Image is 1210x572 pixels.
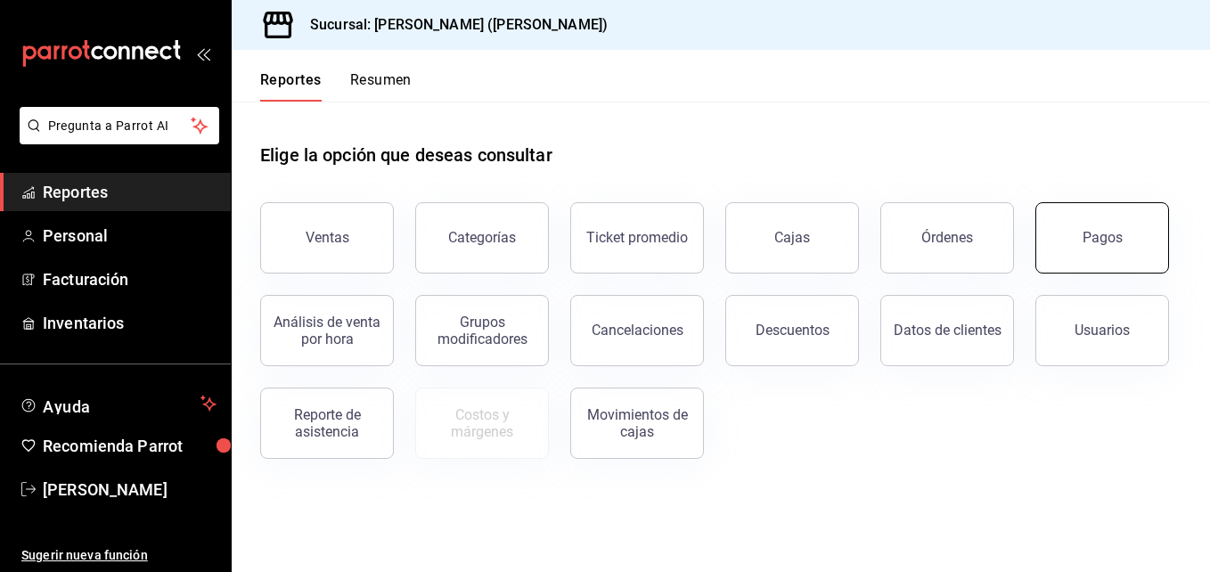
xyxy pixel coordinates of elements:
a: Cajas [725,202,859,274]
button: Cancelaciones [570,295,704,366]
font: Resumen [350,71,412,89]
span: Pregunta a Parrot AI [48,117,192,135]
h1: Elige la opción que deseas consultar [260,142,552,168]
button: Grupos modificadores [415,295,549,366]
button: Contrata inventarios para ver este reporte [415,388,549,459]
font: Personal [43,226,108,245]
div: Categorías [448,229,516,246]
button: Reportes [260,71,322,102]
div: Análisis de venta por hora [272,314,382,347]
div: Órdenes [921,229,973,246]
font: Facturación [43,270,128,289]
font: Inventarios [43,314,124,332]
div: Costos y márgenes [427,406,537,440]
button: Ventas [260,202,394,274]
div: Pestañas de navegación [260,71,412,102]
span: Ayuda [43,393,193,414]
div: Descuentos [756,322,830,339]
div: Ticket promedio [586,229,688,246]
button: open_drawer_menu [196,46,210,61]
button: Usuarios [1035,295,1169,366]
button: Datos de clientes [880,295,1014,366]
button: Descuentos [725,295,859,366]
button: Pagos [1035,202,1169,274]
font: Recomienda Parrot [43,437,183,455]
div: Usuarios [1075,322,1130,339]
h3: Sucursal: [PERSON_NAME] ([PERSON_NAME]) [296,14,608,36]
font: [PERSON_NAME] [43,480,168,499]
a: Pregunta a Parrot AI [12,129,219,148]
button: Ticket promedio [570,202,704,274]
div: Ventas [306,229,349,246]
button: Reporte de asistencia [260,388,394,459]
button: Órdenes [880,202,1014,274]
font: Reportes [43,183,108,201]
div: Grupos modificadores [427,314,537,347]
button: Pregunta a Parrot AI [20,107,219,144]
div: Cajas [774,227,811,249]
button: Categorías [415,202,549,274]
button: Movimientos de cajas [570,388,704,459]
div: Datos de clientes [894,322,1002,339]
div: Reporte de asistencia [272,406,382,440]
div: Movimientos de cajas [582,406,692,440]
font: Sugerir nueva función [21,548,148,562]
button: Análisis de venta por hora [260,295,394,366]
div: Cancelaciones [592,322,683,339]
div: Pagos [1083,229,1123,246]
